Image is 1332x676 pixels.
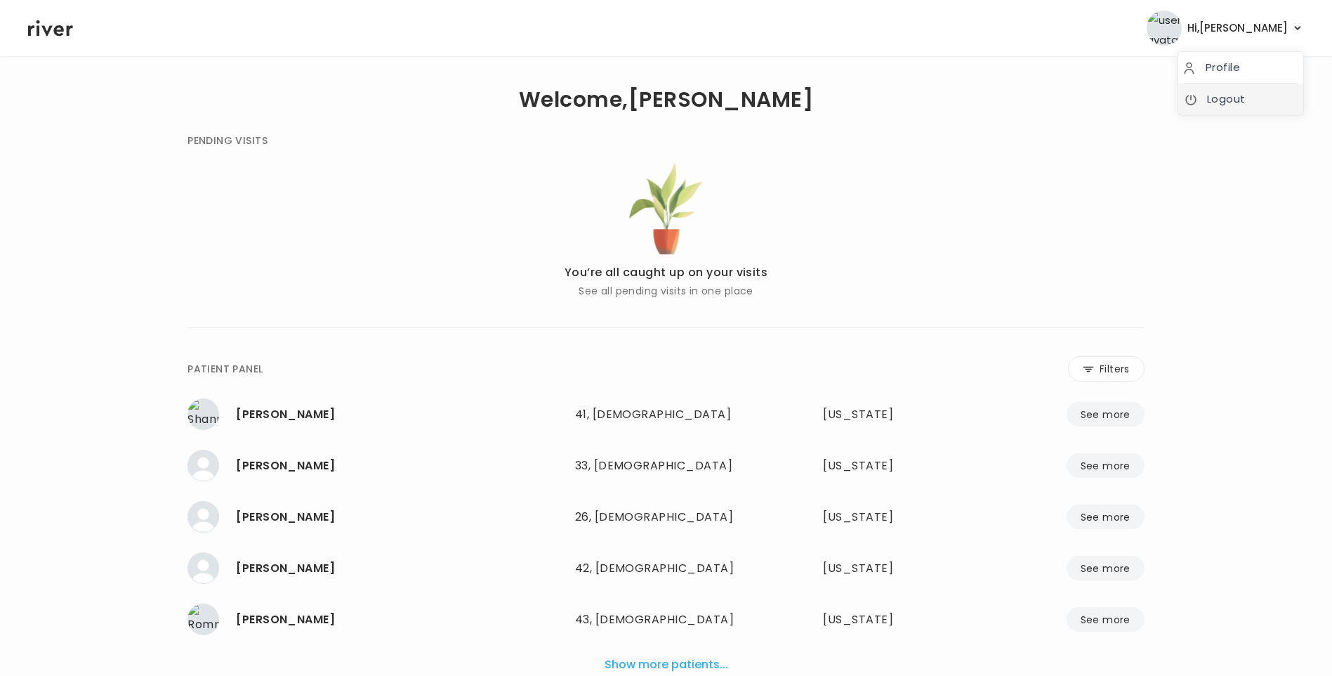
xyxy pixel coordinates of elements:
img: Alexandra Grossman [187,552,219,584]
div: Alexandra Grossman [236,559,564,578]
div: Texas [823,456,951,476]
p: See all pending visits in one place [565,282,768,299]
div: 42, [DEMOGRAPHIC_DATA] [575,559,758,578]
button: See more [1067,453,1145,478]
p: You’re all caught up on your visits [565,263,768,282]
div: Chatorra williams [236,456,564,476]
div: Ezra Kinnell [236,507,564,527]
div: 26, [DEMOGRAPHIC_DATA] [575,507,758,527]
div: Texas [823,610,951,630]
img: Chatorra williams [187,450,219,481]
button: See more [1067,505,1145,529]
button: user avatarHi,[PERSON_NAME] [1147,11,1304,46]
div: Virginia [823,559,951,578]
div: 41, [DEMOGRAPHIC_DATA] [575,405,758,424]
a: Logout [1184,89,1298,109]
div: 43, [DEMOGRAPHIC_DATA] [575,610,758,630]
img: Shannon Kail [187,398,219,430]
div: PENDING VISITS [187,132,268,149]
img: Ezra Kinnell [187,501,219,533]
button: See more [1067,402,1145,427]
img: user avatar [1147,11,1182,46]
button: See more [1067,556,1145,580]
img: Rommel Carino [187,604,219,635]
div: Rommel Carino [236,610,564,630]
div: Georgia [823,405,951,424]
div: Ohio [823,507,951,527]
span: Hi, [PERSON_NAME] [1187,18,1288,38]
button: See more [1067,607,1145,632]
button: Filters [1068,356,1145,382]
div: 33, [DEMOGRAPHIC_DATA] [575,456,758,476]
div: Shannon Kail [236,405,564,424]
div: PATIENT PANEL [187,360,263,377]
h1: Welcome, [PERSON_NAME] [519,90,813,110]
a: Profile [1184,58,1298,77]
